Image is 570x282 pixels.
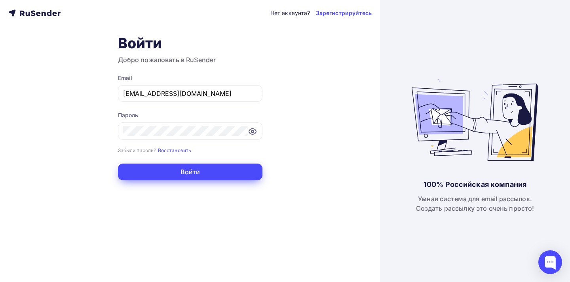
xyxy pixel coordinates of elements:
button: Войти [118,164,262,180]
div: Нет аккаунта? [270,9,310,17]
h1: Войти [118,34,262,52]
a: Восстановить [158,147,192,153]
h3: Добро пожаловать в RuSender [118,55,262,65]
div: Email [118,74,262,82]
div: Пароль [118,111,262,119]
small: Забыли пароль? [118,147,156,153]
a: Зарегистрируйтесь [316,9,372,17]
div: 100% Российская компания [424,180,526,189]
small: Восстановить [158,147,192,153]
div: Умная система для email рассылок. Создать рассылку это очень просто! [416,194,534,213]
input: Укажите свой email [123,89,257,98]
